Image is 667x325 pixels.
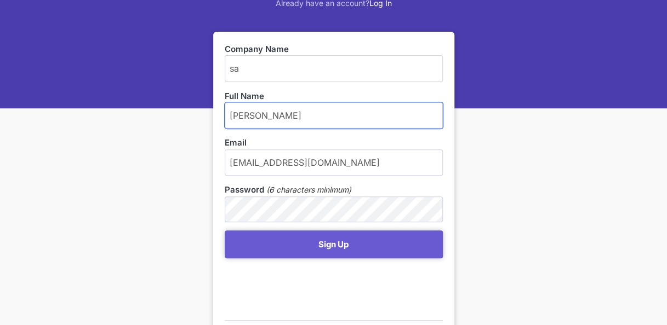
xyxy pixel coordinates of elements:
[266,184,351,196] em: (6 characters minimum)
[225,90,443,102] label: Full Name
[225,230,443,258] button: Sign Up
[225,264,391,306] iframe: reCAPTCHA
[225,184,264,196] label: Password
[612,270,654,312] iframe: Drift Widget Chat Controller
[225,137,443,149] label: Email
[225,43,443,55] label: Company Name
